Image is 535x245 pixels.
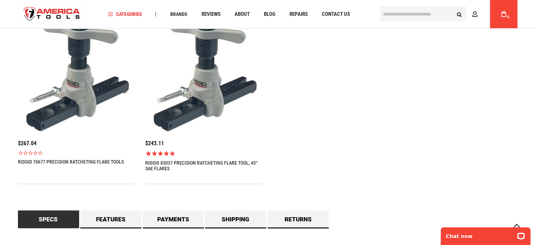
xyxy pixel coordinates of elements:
iframe: LiveChat chat widget [436,223,535,245]
a: Shipping [205,210,266,228]
img: America Tools [18,1,86,27]
a: About [231,10,253,19]
a: Categories [105,10,145,19]
a: Features [80,210,141,228]
button: Search [453,7,466,21]
span: Brands [170,12,187,17]
a: Brands [167,10,190,19]
a: Blog [260,10,278,19]
span: Rated 0.0 out of 5 stars 0 reviews [18,150,135,155]
a: store logo [18,1,86,27]
span: $267.04 [18,140,37,147]
span: Rated 5.0 out of 5 stars 1 reviews [145,150,262,157]
span: Reviews [201,12,220,17]
a: Repairs [286,10,311,19]
a: RIDGID 70677 PRECISION RATCHETING FLARE TOOLS [18,159,124,165]
span: Contact Us [321,12,350,17]
a: Returns [268,210,329,228]
a: Reviews [198,10,223,19]
a: Specs [18,210,79,228]
a: Payments [143,210,204,228]
span: Repairs [289,12,307,17]
a: Contact Us [318,10,353,19]
span: $243.11 [145,140,164,147]
a: RIDGID 83037 PRECISION RATCHETING FLARE TOOL, 45° SAE FLARES [145,160,262,171]
span: 0 [507,15,509,19]
span: About [234,12,249,17]
span: Blog [263,12,275,17]
span: Categories [108,12,142,17]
